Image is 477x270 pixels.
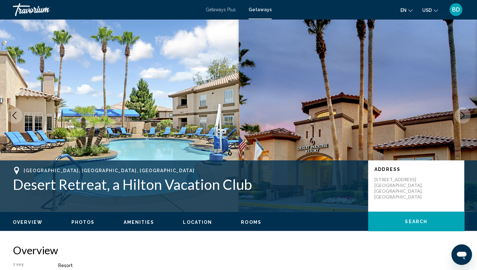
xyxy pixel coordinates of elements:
[422,5,438,15] button: Change currency
[374,177,426,200] p: [STREET_ADDRESS] [GEOGRAPHIC_DATA], [GEOGRAPHIC_DATA], [GEOGRAPHIC_DATA]
[71,219,95,225] button: Photos
[71,220,95,225] span: Photos
[6,107,22,123] button: Previous image
[58,263,464,268] div: Resort
[24,168,194,173] span: [GEOGRAPHIC_DATA], [GEOGRAPHIC_DATA], [GEOGRAPHIC_DATA]
[374,167,458,172] p: Address
[13,244,464,257] h2: Overview
[452,6,460,13] span: BD
[249,7,272,12] a: Getaways
[451,244,472,265] iframe: Кнопка запуска окна обмена сообщениями
[13,176,362,193] h1: Desert Retreat, a Hilton Vacation Club
[241,220,261,225] span: Rooms
[400,8,407,13] span: en
[13,219,43,225] button: Overview
[455,107,471,123] button: Next image
[123,219,154,225] button: Amenities
[448,3,464,16] button: User Menu
[13,220,43,225] span: Overview
[13,3,199,16] a: Travorium
[241,219,261,225] button: Rooms
[183,219,212,225] button: Location
[368,212,464,231] button: Search
[123,220,154,225] span: Amenities
[400,5,413,15] button: Change language
[422,8,432,13] span: USD
[13,263,42,268] div: Type
[405,219,427,224] span: Search
[206,7,236,12] a: Getaways Plus
[183,220,212,225] span: Location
